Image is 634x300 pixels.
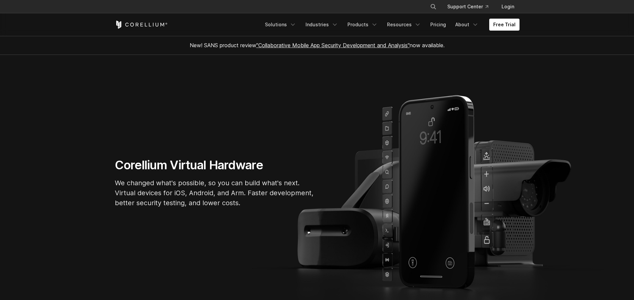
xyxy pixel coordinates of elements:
a: Industries [302,19,342,31]
a: Products [343,19,382,31]
button: Search [427,1,439,13]
a: Solutions [261,19,300,31]
iframe: Intercom live chat [611,277,627,293]
a: Support Center [442,1,494,13]
h1: Corellium Virtual Hardware [115,158,315,173]
a: Free Trial [489,19,520,31]
a: Pricing [426,19,450,31]
span: New! SANS product review now available. [190,42,445,49]
a: About [451,19,483,31]
a: Resources [383,19,425,31]
div: Navigation Menu [422,1,520,13]
a: Login [496,1,520,13]
p: We changed what's possible, so you can build what's next. Virtual devices for iOS, Android, and A... [115,178,315,208]
a: Corellium Home [115,21,168,29]
div: Navigation Menu [261,19,520,31]
a: "Collaborative Mobile App Security Development and Analysis" [256,42,410,49]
